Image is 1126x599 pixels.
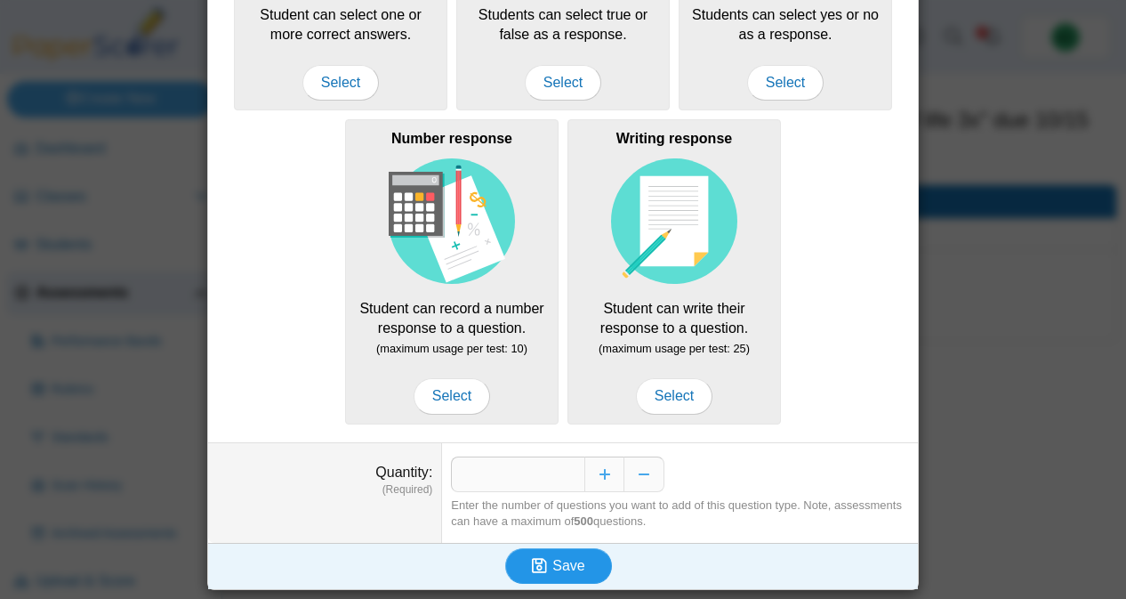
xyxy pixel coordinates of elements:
b: 500 [574,514,593,528]
div: Student can record a number response to a question. [345,119,559,424]
div: Enter the number of questions you want to add of this question type. Note, assessments can have a... [451,498,909,530]
button: Increase [584,457,624,492]
span: Select [636,378,712,414]
dfn: (Required) [217,482,432,498]
b: Number response [391,131,512,146]
span: Save [552,558,584,573]
div: Student can write their response to a question. [567,119,781,424]
b: Writing response [616,131,732,146]
label: Quantity [375,465,432,480]
span: Select [414,378,490,414]
span: Select [525,65,601,101]
small: (maximum usage per test: 10) [376,342,527,355]
span: Select [747,65,824,101]
img: item-type-number-response.svg [389,158,515,285]
button: Save [505,548,612,584]
small: (maximum usage per test: 25) [599,342,750,355]
button: Decrease [624,457,664,492]
img: item-type-writing-response.svg [611,158,737,285]
span: Select [302,65,379,101]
